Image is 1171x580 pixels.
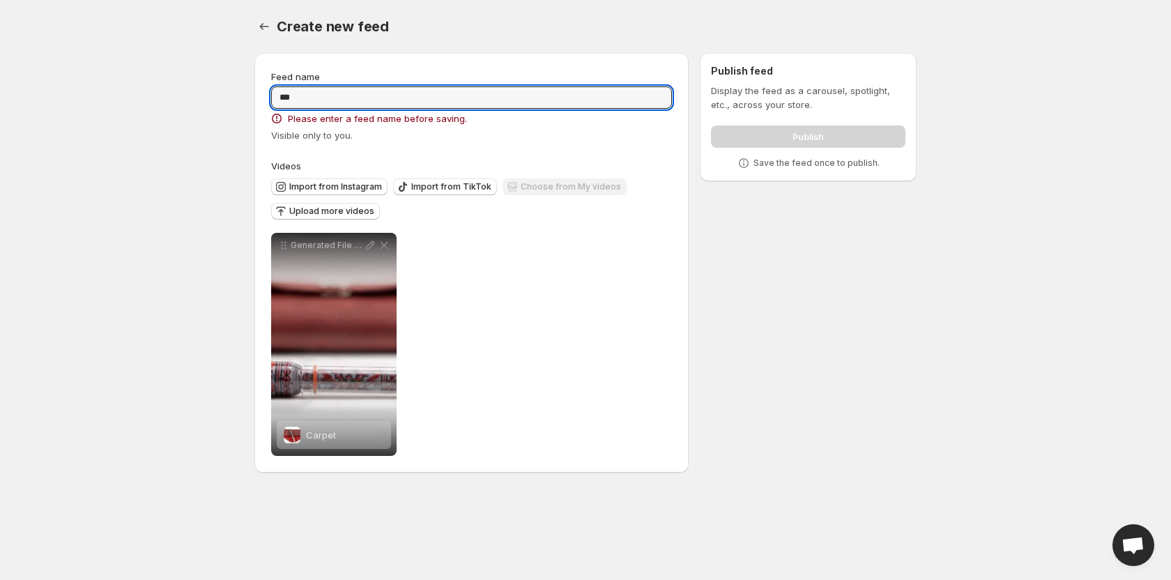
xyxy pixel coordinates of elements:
[306,429,336,441] span: Carpet
[271,160,301,171] span: Videos
[1112,524,1154,566] a: Open chat
[289,181,382,192] span: Import from Instagram
[254,17,274,36] button: Settings
[711,64,905,78] h2: Publish feed
[271,71,320,82] span: Feed name
[291,240,363,251] p: Generated File [DATE] - 9_50AM
[753,158,880,169] p: Save the feed once to publish.
[271,130,353,141] span: Visible only to you.
[284,427,300,443] img: Carpet
[271,203,380,220] button: Upload more videos
[288,112,467,125] span: Please enter a feed name before saving.
[277,18,389,35] span: Create new feed
[393,178,497,195] button: Import from TikTok
[271,233,397,456] div: Generated File [DATE] - 9_50AMCarpetCarpet
[289,206,374,217] span: Upload more videos
[271,178,388,195] button: Import from Instagram
[711,84,905,112] p: Display the feed as a carousel, spotlight, etc., across your store.
[411,181,491,192] span: Import from TikTok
